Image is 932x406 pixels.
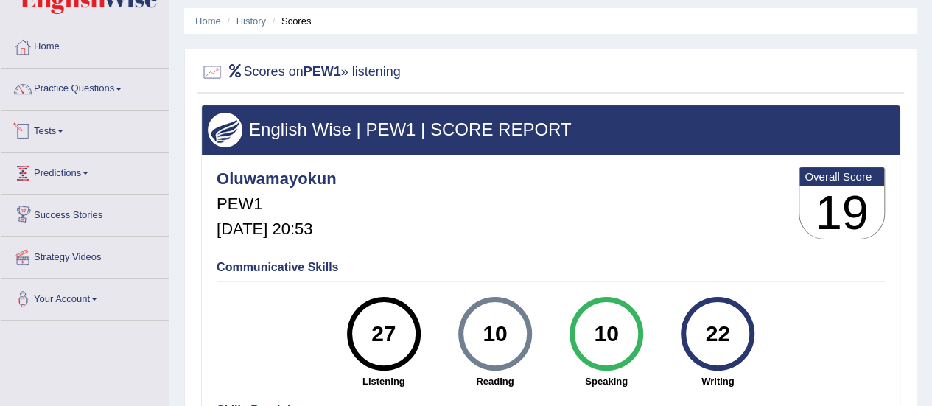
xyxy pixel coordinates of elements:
div: 10 [468,303,522,365]
a: Your Account [1,279,169,315]
div: 22 [691,303,745,365]
h3: 19 [799,186,884,239]
a: Practice Questions [1,69,169,105]
a: Home [195,15,221,27]
h4: Oluwamayokun [217,170,337,188]
strong: Speaking [558,374,654,388]
strong: Reading [446,374,543,388]
a: Success Stories [1,195,169,231]
div: 10 [579,303,633,365]
h5: PEW1 [217,195,337,213]
a: Predictions [1,153,169,189]
strong: Listening [335,374,432,388]
strong: Writing [670,374,766,388]
h2: Scores on » listening [201,61,401,83]
h5: [DATE] 20:53 [217,220,337,238]
img: wings.png [208,113,242,147]
a: History [236,15,266,27]
a: Home [1,27,169,63]
div: 27 [357,303,410,365]
a: Tests [1,111,169,147]
a: Strategy Videos [1,237,169,273]
li: Scores [269,14,312,28]
b: PEW1 [304,64,341,79]
h4: Communicative Skills [217,261,885,274]
b: Overall Score [805,170,879,183]
h3: English Wise | PEW1 | SCORE REPORT [208,120,894,139]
